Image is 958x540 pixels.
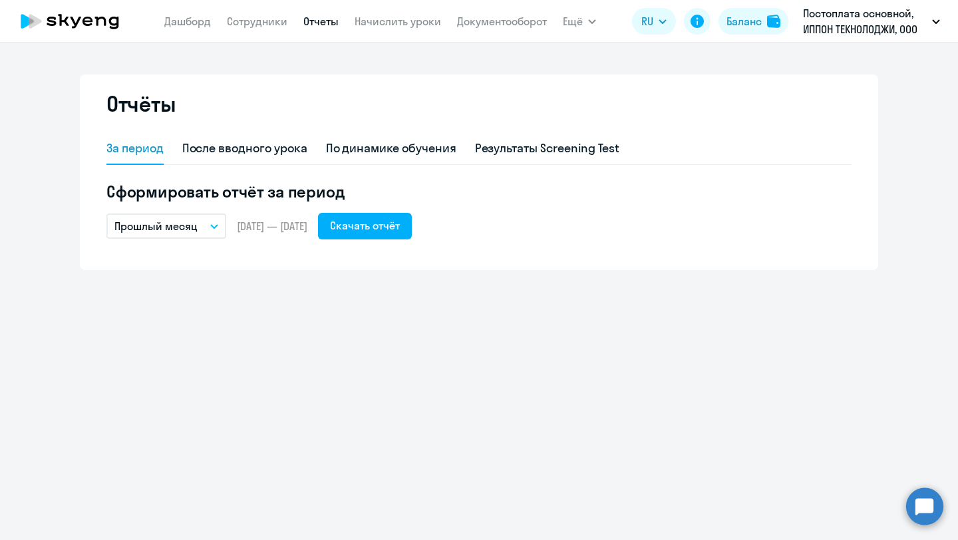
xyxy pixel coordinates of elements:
[106,140,164,157] div: За период
[106,213,226,239] button: Прошлый месяц
[330,217,400,233] div: Скачать отчёт
[641,13,653,29] span: RU
[796,5,947,37] button: Постоплата основной, ИППОН ТЕКНОЛОДЖИ, ООО
[355,15,441,28] a: Начислить уроки
[457,15,547,28] a: Документооборот
[632,8,676,35] button: RU
[237,219,307,233] span: [DATE] — [DATE]
[164,15,211,28] a: Дашборд
[106,181,852,202] h5: Сформировать отчёт за период
[718,8,788,35] button: Балансbalance
[303,15,339,28] a: Отчеты
[318,213,412,239] button: Скачать отчёт
[326,140,456,157] div: По динамике обучения
[563,8,596,35] button: Ещё
[106,90,176,117] h2: Отчёты
[563,13,583,29] span: Ещё
[726,13,762,29] div: Баланс
[182,140,307,157] div: После вводного урока
[475,140,620,157] div: Результаты Screening Test
[803,5,927,37] p: Постоплата основной, ИППОН ТЕКНОЛОДЖИ, ООО
[227,15,287,28] a: Сотрудники
[767,15,780,28] img: balance
[114,218,198,234] p: Прошлый месяц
